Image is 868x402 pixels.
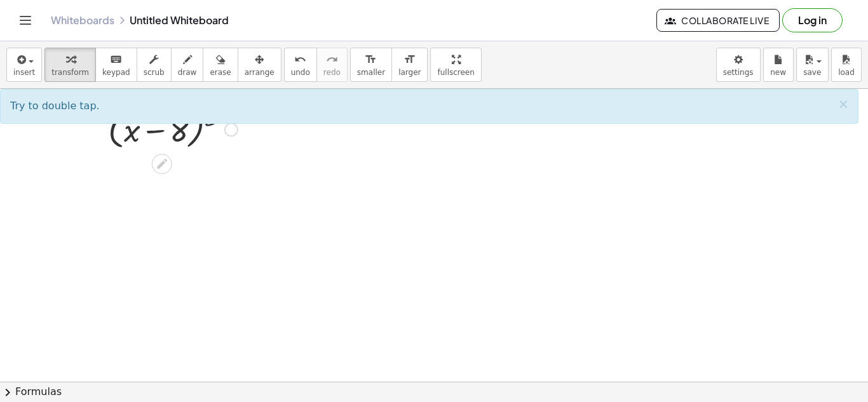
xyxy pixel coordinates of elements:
[245,68,275,77] span: arrange
[13,68,35,77] span: insert
[796,48,829,82] button: save
[716,48,761,82] button: settings
[723,68,754,77] span: settings
[51,14,114,27] a: Whiteboards
[398,68,421,77] span: larger
[6,48,42,82] button: insert
[837,98,849,111] button: ×
[137,48,172,82] button: scrub
[838,68,855,77] span: load
[284,48,317,82] button: undoundo
[291,68,310,77] span: undo
[44,48,96,82] button: transform
[803,68,821,77] span: save
[365,52,377,67] i: format_size
[656,9,780,32] button: Collaborate Live
[430,48,481,82] button: fullscreen
[403,52,416,67] i: format_size
[152,154,172,174] div: Edit math
[391,48,428,82] button: format_sizelarger
[770,68,786,77] span: new
[171,48,204,82] button: draw
[10,100,100,112] span: Try to double tap.
[667,15,769,26] span: Collaborate Live
[326,52,338,67] i: redo
[357,68,385,77] span: smaller
[316,48,348,82] button: redoredo
[323,68,341,77] span: redo
[782,8,843,32] button: Log in
[437,68,474,77] span: fullscreen
[831,48,862,82] button: load
[837,97,849,112] span: ×
[144,68,165,77] span: scrub
[238,48,281,82] button: arrange
[210,68,231,77] span: erase
[95,48,137,82] button: keyboardkeypad
[294,52,306,67] i: undo
[15,10,36,30] button: Toggle navigation
[203,48,238,82] button: erase
[178,68,197,77] span: draw
[763,48,794,82] button: new
[102,68,130,77] span: keypad
[110,52,122,67] i: keyboard
[350,48,392,82] button: format_sizesmaller
[51,68,89,77] span: transform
